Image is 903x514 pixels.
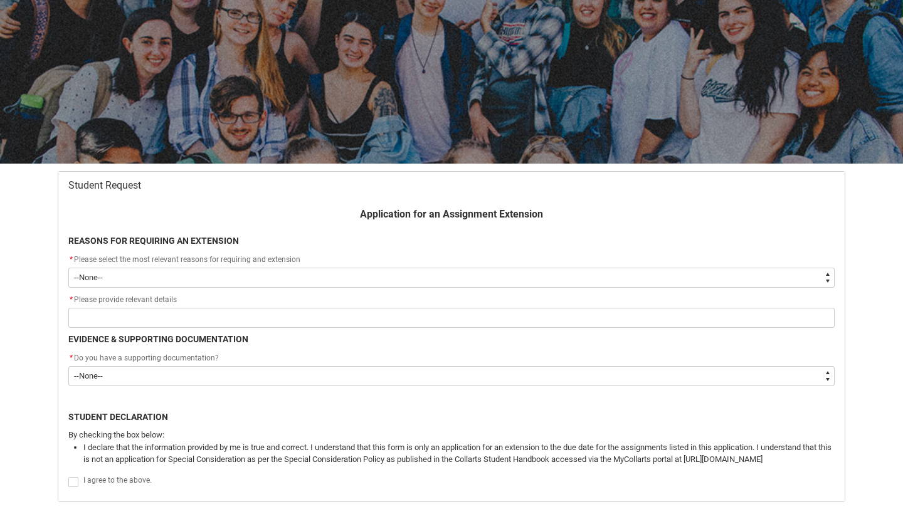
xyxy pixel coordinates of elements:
[68,412,168,422] b: STUDENT DECLARATION
[74,354,219,362] span: Do you have a supporting documentation?
[68,295,177,304] span: Please provide relevant details
[68,334,248,344] b: EVIDENCE & SUPPORTING DOCUMENTATION
[68,179,141,192] span: Student Request
[83,441,835,466] li: I declare that the information provided by me is true and correct. I understand that this form is...
[360,208,543,220] b: Application for an Assignment Extension
[70,354,73,362] abbr: required
[68,236,239,246] b: REASONS FOR REQUIRING AN EXTENSION
[68,429,835,441] p: By checking the box below:
[83,476,152,485] span: I agree to the above.
[58,171,845,502] article: Redu_Student_Request flow
[70,295,73,304] abbr: required
[74,255,300,264] span: Please select the most relevant reasons for requiring and extension
[70,255,73,264] abbr: required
